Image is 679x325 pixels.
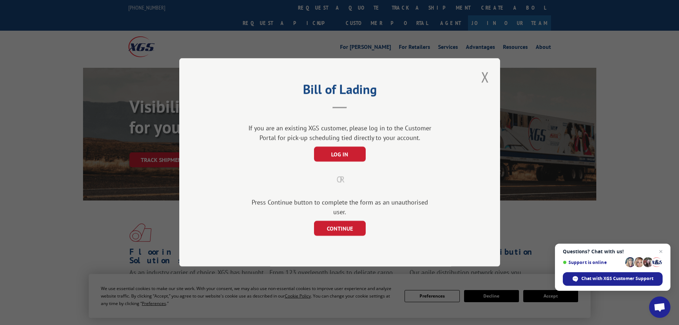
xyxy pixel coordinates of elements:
span: Chat with XGS Customer Support [581,275,653,282]
div: OR [215,173,464,186]
span: Questions? Chat with us! [563,249,663,254]
span: Chat with XGS Customer Support [563,272,663,286]
a: LOG IN [314,152,365,158]
button: CONTINUE [314,221,365,236]
div: Press Continue button to complete the form as an unauthorised user. [245,198,434,217]
span: Support is online [563,260,623,265]
button: LOG IN [314,147,365,162]
a: Open chat [649,296,670,318]
button: Close modal [479,67,491,87]
h2: Bill of Lading [215,84,464,98]
div: If you are an existing XGS customer, please log in to the Customer Portal for pick-up scheduling ... [245,123,434,143]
